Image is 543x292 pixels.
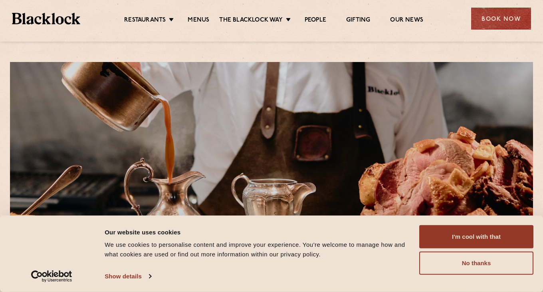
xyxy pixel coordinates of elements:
[105,240,410,259] div: We use cookies to personalise content and improve your experience. You're welcome to manage how a...
[419,225,533,248] button: I'm cool with that
[471,8,531,30] div: Book Now
[419,252,533,275] button: No thanks
[124,16,166,25] a: Restaurants
[12,13,80,24] img: BL_Textured_Logo-footer-cropped.svg
[305,16,326,25] a: People
[188,16,209,25] a: Menus
[17,270,87,282] a: Usercentrics Cookiebot - opens in a new window
[390,16,423,25] a: Our News
[105,227,410,237] div: Our website uses cookies
[105,270,151,282] a: Show details
[219,16,282,25] a: The Blacklock Way
[346,16,370,25] a: Gifting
